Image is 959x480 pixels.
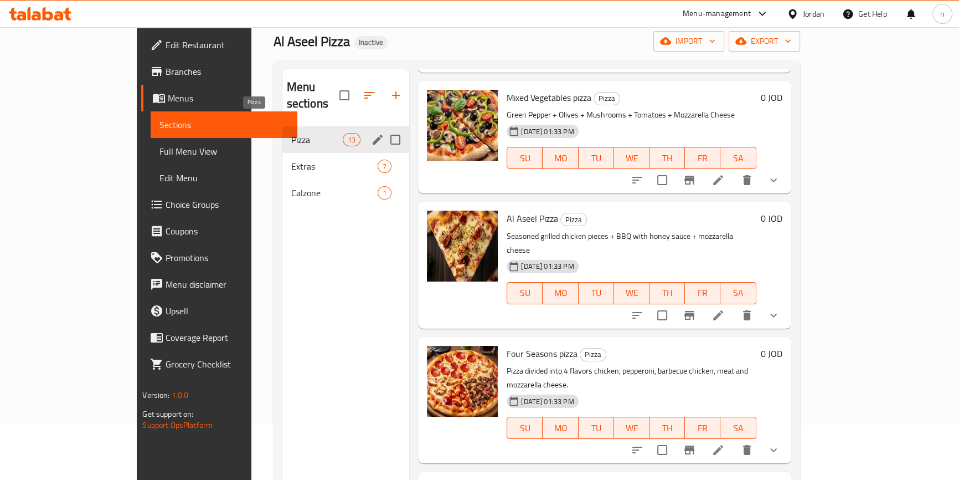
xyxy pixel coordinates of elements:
button: WE [614,282,649,304]
span: 7 [378,161,391,172]
span: 1.0.0 [172,388,189,402]
p: Pizza divided into 4 flavors chicken, pepperoni, barbecue chicken, meat and mozzarella cheese. [507,364,756,392]
div: Extras7 [282,153,410,180]
span: Select to update [651,304,674,327]
button: SU [507,282,543,304]
div: Calzone1 [282,180,410,206]
span: MO [547,420,574,436]
span: Get support on: [142,407,193,421]
div: items [343,133,360,146]
button: TU [579,282,614,304]
span: SU [512,150,538,166]
button: TH [649,417,685,439]
button: sort-choices [624,437,651,463]
span: [DATE] 01:33 PM [517,261,578,272]
div: Inactive [354,36,388,49]
span: Pizza [594,92,620,105]
span: Edit Menu [159,171,288,185]
a: Edit menu item [711,309,725,322]
span: Calzone [291,186,378,200]
a: Menu disclaimer [141,271,297,298]
span: Mixed Vegetables pizza [507,89,591,106]
span: Promotions [166,251,288,264]
span: Inactive [354,38,388,47]
span: TU [583,420,610,436]
svg: Show Choices [767,309,780,322]
span: TH [654,285,680,301]
span: Select all sections [333,84,356,107]
span: Extras [291,160,378,173]
a: Edit menu item [711,443,725,457]
button: Add section [383,82,409,109]
span: n [940,8,945,20]
img: Four Seasons pizza [427,346,498,417]
img: Al Aseel Pizza [427,211,498,282]
h6: 0 JOD [761,211,782,226]
span: FR [689,285,716,301]
span: SA [725,150,751,166]
span: Coverage Report [166,331,288,344]
a: Full Menu View [151,138,297,165]
span: import [662,34,715,48]
button: delete [734,437,760,463]
button: sort-choices [624,302,651,329]
a: Menus [141,85,297,111]
img: Mixed Vegetables pizza [427,90,498,161]
span: FR [689,150,716,166]
span: Pizza [291,133,343,146]
button: SA [720,417,756,439]
button: MO [543,282,578,304]
span: SU [512,285,538,301]
span: [DATE] 01:33 PM [517,396,578,407]
svg: Show Choices [767,173,780,187]
button: TH [649,147,685,169]
div: Jordan [803,8,824,20]
span: WE [618,285,645,301]
span: 13 [343,135,360,145]
button: delete [734,302,760,329]
span: FR [689,420,716,436]
button: Branch-specific-item [676,302,703,329]
span: Menus [168,91,288,105]
nav: Menu sections [282,122,410,211]
button: WE [614,147,649,169]
span: Pizza [561,213,586,226]
svg: Show Choices [767,443,780,457]
span: MO [547,285,574,301]
span: [DATE] 01:33 PM [517,126,578,137]
span: Menu disclaimer [166,278,288,291]
span: Select to update [651,438,674,462]
button: delete [734,167,760,193]
span: Select to update [651,168,674,192]
button: TU [579,147,614,169]
button: FR [685,282,720,304]
button: FR [685,147,720,169]
span: SA [725,285,751,301]
button: MO [543,417,578,439]
button: SU [507,147,543,169]
span: Coupons [166,224,288,238]
button: Branch-specific-item [676,437,703,463]
button: show more [760,302,787,329]
h2: Menu sections [287,79,340,112]
span: SA [725,420,751,436]
span: Al Aseel Pizza [507,210,558,227]
button: edit [369,131,386,148]
span: Choice Groups [166,198,288,211]
button: TU [579,417,614,439]
button: import [653,31,724,52]
span: export [738,34,791,48]
a: Coupons [141,218,297,244]
a: Coverage Report [141,324,297,351]
span: MO [547,150,574,166]
div: Pizza [580,348,606,361]
button: sort-choices [624,167,651,193]
h6: 0 JOD [761,90,782,105]
div: items [378,160,391,173]
span: 1 [378,188,391,198]
span: Pizza [580,348,606,361]
span: TU [583,285,610,301]
span: TH [654,150,680,166]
